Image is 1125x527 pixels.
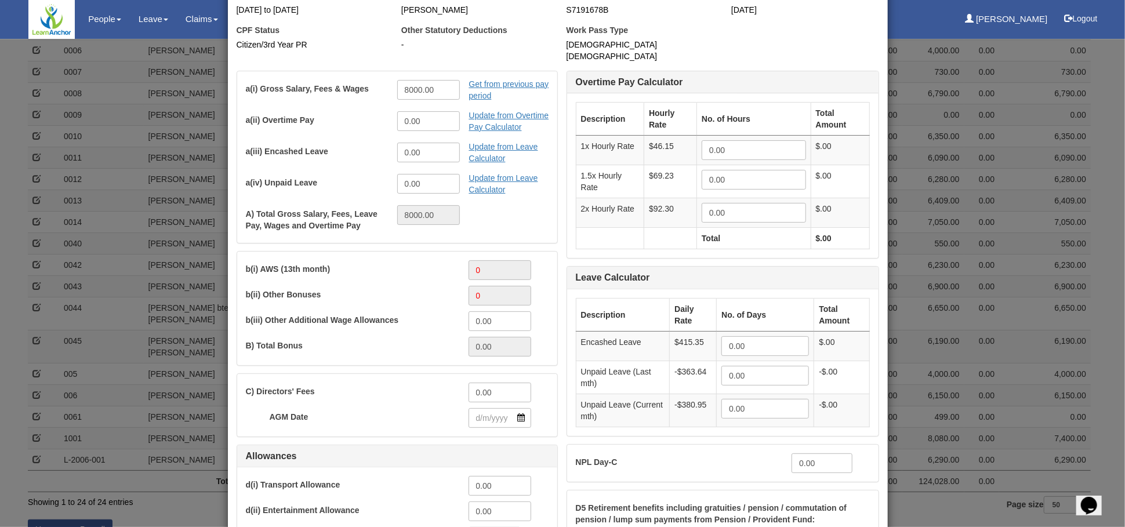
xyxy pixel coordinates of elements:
td: Unpaid Leave (Current mth) [576,394,670,427]
label: a(ii) Overtime Pay [246,114,389,126]
a: Get from previous pay period [469,74,561,106]
td: $.00 [811,136,869,165]
th: Hourly Rate [644,103,697,136]
td: $69.23 [644,165,697,198]
label: b(i) AWS (13th month) [246,263,460,275]
label: NPL Day-C [576,456,783,468]
td: -$.00 [814,361,869,394]
input: d/m/yyyy [469,408,531,428]
label: b(ii) Other Bonuses [246,289,460,300]
label: AGM Date [270,411,460,423]
td: -$380.95 [670,394,717,427]
th: Total Amount [811,103,869,136]
label: d(i) Transport Allowance [246,479,460,490]
td: 2x Hourly Rate [576,198,644,228]
div: S7191678B [567,4,714,16]
h5: Leave Calculator [576,272,870,283]
label: a(iv) Unpaid Leave [246,177,389,188]
td: -$363.64 [670,361,717,394]
label: Other Statutory Deductions [401,24,507,36]
iframe: chat widget [1076,481,1113,515]
div: [PERSON_NAME] [401,4,549,16]
th: Total Amount [814,298,869,331]
a: Update from Leave Calculator [469,137,561,168]
h5: Overtime Pay Calculator [576,77,870,88]
th: Daily Rate [670,298,717,331]
label: D5 Retirement benefits including gratuities / pension / commutation of pension / lump sum payment... [576,502,852,525]
h5: Allowances [246,451,549,461]
label: CPF Status [237,24,280,36]
td: $.00 [811,198,869,228]
th: Description [576,298,670,331]
div: Citizen/3rd Year PR [237,39,384,50]
th: No. of Hours [697,103,811,136]
th: No. of Days [717,298,814,331]
label: b(iii) Other Additional Wage Allowances [246,314,460,326]
th: Description [576,103,644,136]
td: $415.35 [670,331,717,361]
label: A) Total Gross Salary, Fees, Leave Pay, Wages and Overtime Pay [246,208,389,231]
label: C) Directors' Fees [246,386,460,397]
th: Total [697,228,811,249]
td: $.00 [811,165,869,198]
label: B) Total Bonus [246,340,460,351]
td: 1.5x Hourly Rate [576,165,644,198]
label: Work Pass Type [567,24,629,36]
td: -$.00 [814,394,869,427]
td: 1x Hourly Rate [576,136,644,165]
a: Update from Overtime Pay Calculator [469,106,561,137]
label: a(i) Gross Salary, Fees & Wages [246,83,389,95]
div: [DATE] to [DATE] [237,4,384,16]
label: d(ii) Entertainment Allowance [246,504,460,516]
td: $46.15 [644,136,697,165]
td: Encashed Leave [576,331,670,361]
div: - [401,39,549,50]
div: [DEMOGRAPHIC_DATA] [DEMOGRAPHIC_DATA] [567,39,714,62]
td: Unpaid Leave (Last mth) [576,361,670,394]
label: a(iii) Encashed Leave [246,146,389,157]
td: $92.30 [644,198,697,228]
th: $.00 [811,228,869,249]
td: $.00 [814,331,869,361]
div: [DATE] [731,4,879,16]
a: Update from Leave Calculator [469,168,561,199]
